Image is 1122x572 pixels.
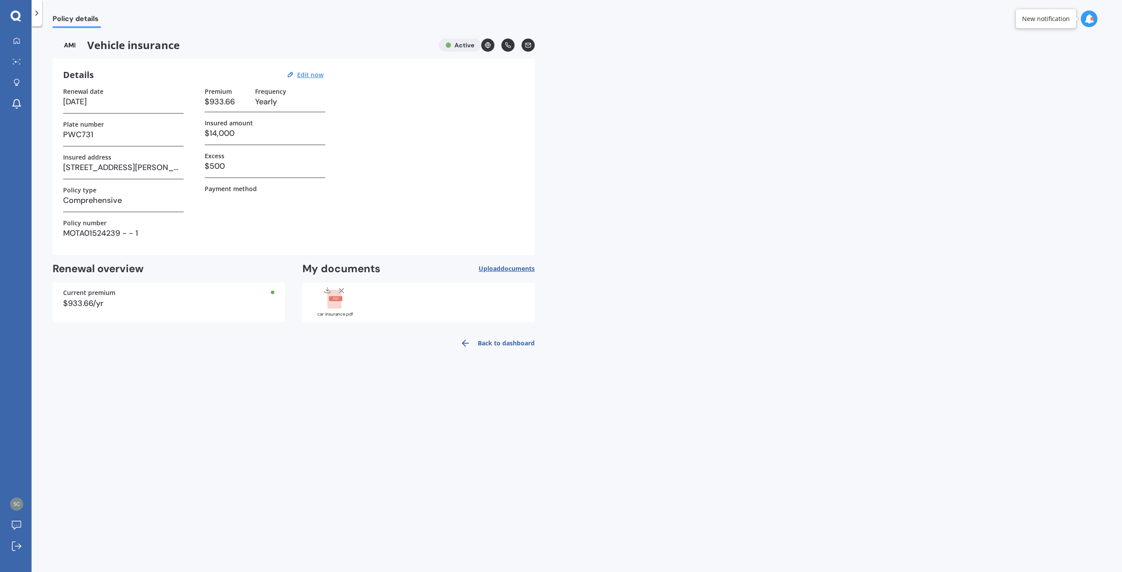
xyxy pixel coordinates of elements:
[63,227,184,240] h3: MOTA01524239 - - 1
[1022,14,1070,23] div: New notification
[205,160,325,173] h3: $500
[63,290,274,296] div: Current premium
[53,39,87,52] img: AMI-text-1.webp
[479,262,535,276] button: Uploaddocuments
[53,39,432,52] span: Vehicle insurance
[63,153,111,161] label: Insured address
[302,262,380,276] h2: My documents
[63,95,184,108] h3: [DATE]
[63,88,103,95] label: Renewal date
[63,69,94,81] h3: Details
[53,262,285,276] h2: Renewal overview
[205,95,248,108] h3: $933.66
[63,299,274,307] div: $933.66/yr
[255,95,325,108] h3: Yearly
[205,127,325,140] h3: $14,000
[63,186,96,194] label: Policy type
[63,121,104,128] label: Plate number
[455,333,535,354] a: Back to dashboard
[479,265,535,272] span: Upload
[63,219,107,227] label: Policy number
[63,161,184,174] h3: [STREET_ADDRESS][PERSON_NAME]
[255,88,286,95] label: Frequency
[205,119,253,127] label: Insured amount
[297,71,323,79] u: Edit now
[205,88,232,95] label: Premium
[313,312,357,316] div: car insurance.pdf
[205,185,257,192] label: Payment method
[63,194,184,207] h3: Comprehensive
[205,152,224,160] label: Excess
[63,128,184,141] h3: PWC731
[501,264,535,273] span: documents
[10,497,23,511] img: 4a71e4f5e4619014640225a6ea1e363f
[295,71,326,79] button: Edit now
[53,14,101,26] span: Policy details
